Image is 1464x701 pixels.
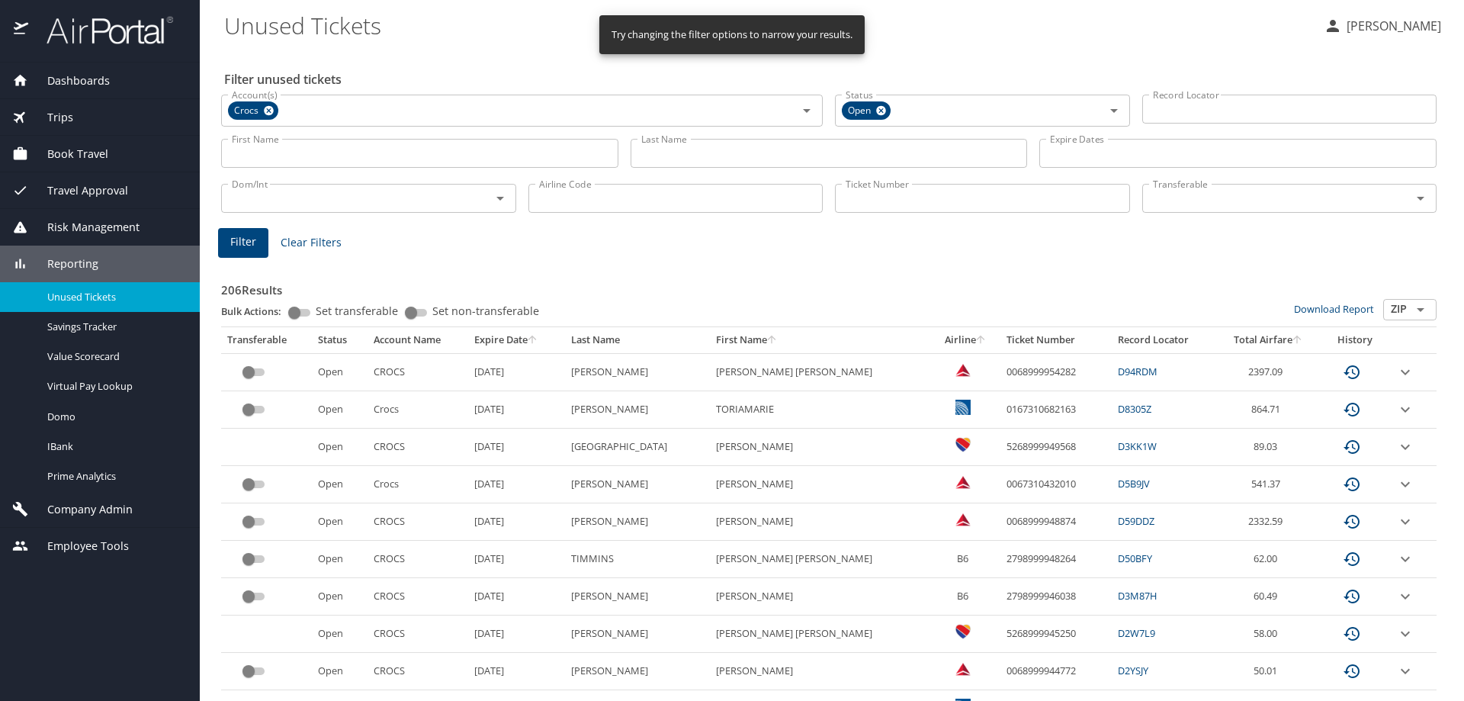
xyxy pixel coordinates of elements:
td: [PERSON_NAME] [565,653,710,690]
button: expand row [1396,400,1414,419]
th: Expire Date [468,327,565,353]
button: Filter [218,228,268,258]
span: Open [842,103,880,119]
td: Open [312,353,367,391]
td: 0068999954282 [1000,353,1112,391]
span: B6 [957,551,968,565]
span: Crocs [228,103,268,119]
span: Prime Analytics [47,469,181,484]
td: CROCS [368,541,468,578]
td: CROCS [368,503,468,541]
button: Open [1103,100,1125,121]
th: Account Name [368,327,468,353]
span: Filter [230,233,256,252]
a: D50BFY [1118,551,1152,565]
span: Set transferable [316,306,398,317]
button: expand row [1396,438,1414,456]
a: D3KK1W [1118,439,1157,453]
h2: Filter unused tickets [224,67,1440,92]
span: Clear Filters [281,233,342,252]
img: Delta Airlines [955,474,971,490]
span: IBank [47,439,181,454]
img: icon-airportal.png [14,15,30,45]
img: Delta Airlines [955,512,971,527]
p: [PERSON_NAME] [1342,17,1441,35]
td: 62.00 [1217,541,1321,578]
a: D2W7L9 [1118,626,1155,640]
th: Status [312,327,367,353]
span: B6 [957,589,968,603]
td: 2397.09 [1217,353,1321,391]
td: TORIAMARIE [710,391,932,429]
td: 0067310432010 [1000,466,1112,503]
td: 5268999949568 [1000,429,1112,466]
th: Airline [931,327,1000,353]
img: Southwest Airlines [955,437,971,452]
td: [PERSON_NAME] [565,616,710,653]
img: Southwest Airlines [955,624,971,639]
td: [PERSON_NAME] [710,578,932,616]
td: [DATE] [468,391,565,429]
button: Open [490,188,511,209]
a: D2YSJY [1118,664,1148,677]
button: expand row [1396,475,1414,494]
button: expand row [1396,513,1414,531]
td: 0068999944772 [1000,653,1112,690]
td: [PERSON_NAME] [PERSON_NAME] [710,541,932,578]
button: Open [796,100,817,121]
span: Company Admin [28,501,133,518]
td: 58.00 [1217,616,1321,653]
td: CROCS [368,616,468,653]
div: Open [842,101,891,120]
span: Risk Management [28,219,140,236]
button: Open [1410,188,1431,209]
td: Open [312,503,367,541]
th: Ticket Number [1000,327,1112,353]
td: 5268999945250 [1000,616,1112,653]
h1: Unused Tickets [224,2,1311,49]
button: expand row [1396,363,1414,381]
td: Open [312,578,367,616]
span: Travel Approval [28,182,128,199]
th: History [1321,327,1390,353]
button: expand row [1396,625,1414,643]
img: airportal-logo.png [30,15,173,45]
td: 50.01 [1217,653,1321,690]
td: [DATE] [468,353,565,391]
span: Virtual Pay Lookup [47,379,181,394]
td: Open [312,541,367,578]
button: expand row [1396,550,1414,568]
td: [PERSON_NAME] [565,578,710,616]
img: United Airlines [955,400,971,415]
td: [PERSON_NAME] [565,503,710,541]
td: [DATE] [468,616,565,653]
a: D94RDM [1118,365,1157,378]
a: D8305Z [1118,402,1151,416]
td: Open [312,653,367,690]
div: Transferable [227,333,306,347]
span: Dashboards [28,72,110,89]
td: 0068999948874 [1000,503,1112,541]
td: 2798999948264 [1000,541,1112,578]
td: CROCS [368,429,468,466]
button: expand row [1396,587,1414,606]
a: Download Report [1294,302,1374,316]
td: Crocs [368,391,468,429]
td: [PERSON_NAME] [710,429,932,466]
span: Reporting [28,256,98,272]
img: Delta Airlines [955,661,971,677]
td: 864.71 [1217,391,1321,429]
td: [PERSON_NAME] [PERSON_NAME] [710,353,932,391]
button: sort [976,336,987,346]
td: [PERSON_NAME] [565,353,710,391]
button: [PERSON_NAME] [1318,12,1447,40]
th: Total Airfare [1217,327,1321,353]
td: 89.03 [1217,429,1321,466]
td: [DATE] [468,429,565,466]
span: Trips [28,109,73,126]
button: Open [1410,299,1431,320]
td: [PERSON_NAME] [710,503,932,541]
td: Open [312,429,367,466]
span: Employee Tools [28,538,129,555]
td: CROCS [368,353,468,391]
